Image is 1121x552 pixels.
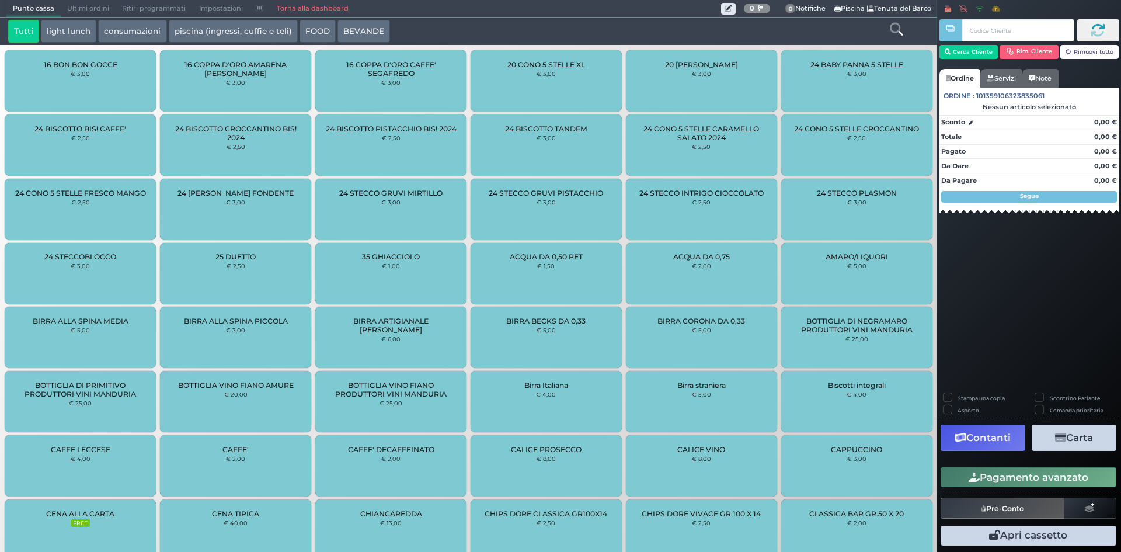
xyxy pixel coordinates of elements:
[33,317,128,325] span: BIRRA ALLA SPINA MEDIA
[847,519,866,526] small: € 2,00
[976,91,1045,101] span: 101359106323835061
[962,19,1074,41] input: Codice Cliente
[939,103,1119,111] div: Nessun articolo selezionato
[826,252,888,261] span: AMARO/LIQUORI
[224,519,248,526] small: € 40,00
[941,176,977,185] strong: Da Pagare
[847,262,866,269] small: € 5,00
[44,252,116,261] span: 24 STECCOBLOCCO
[381,79,401,86] small: € 3,00
[677,381,726,390] span: Birra straniera
[537,134,556,141] small: € 3,00
[941,467,1116,487] button: Pagamento avanzato
[382,262,400,269] small: € 1,00
[71,134,90,141] small: € 2,50
[537,70,556,77] small: € 3,00
[941,498,1064,519] button: Pre-Conto
[1094,147,1117,155] strong: 0,00 €
[489,189,603,197] span: 24 STECCO GRUVI PISTACCHIO
[41,20,96,43] button: light lunch
[1094,133,1117,141] strong: 0,00 €
[170,124,301,142] span: 24 BISCOTTO CROCCANTINO BIS! 2024
[184,317,288,325] span: BIRRA ALLA SPINA PICCOLA
[642,509,761,518] span: CHIPS DORE VIVACE GR.100 X 14
[51,445,110,454] span: CAFFE LECCESE
[381,455,401,462] small: € 2,00
[325,381,457,398] span: BOTTIGLIA VINO FIANO PRODUTTORI VINI MANDURIA
[847,199,866,206] small: € 3,00
[958,407,979,414] label: Asporto
[116,1,192,17] span: Ritiri programmati
[507,60,585,69] span: 20 CONO 5 STELLE XL
[692,519,711,526] small: € 2,50
[692,455,711,462] small: € 8,00
[657,317,745,325] span: BIRRA CORONA DA 0,33
[847,391,866,398] small: € 4,00
[941,147,966,155] strong: Pagato
[169,20,298,43] button: piscina (ingressi, cuffie e teli)
[71,70,90,77] small: € 3,00
[360,509,422,518] span: CHIANCAREDDA
[339,189,443,197] span: 24 STECCO GRUVI MIRTILLO
[845,335,868,342] small: € 25,00
[348,445,434,454] span: CAFFE' DECAFFEINATO
[536,391,556,398] small: € 4,00
[847,134,866,141] small: € 2,50
[71,262,90,269] small: € 3,00
[177,189,294,197] span: 24 [PERSON_NAME] FONDENTE
[941,133,962,141] strong: Totale
[1060,45,1119,59] button: Rimuovi tutto
[673,252,730,261] span: ACQUA DA 0,75
[380,519,402,526] small: € 13,00
[8,20,39,43] button: Tutti
[1022,69,1058,88] a: Note
[1050,407,1103,414] label: Comanda prioritaria
[506,317,586,325] span: BIRRA BECKS DA 0,33
[1050,394,1100,402] label: Scontrino Parlante
[677,445,725,454] span: CALICE VINO
[692,391,711,398] small: € 5,00
[326,124,457,133] span: 24 BISCOTTO PISTACCHIO BIS! 2024
[537,199,556,206] small: € 3,00
[828,381,886,390] span: Biscotti integrali
[1094,162,1117,170] strong: 0,00 €
[212,509,259,518] span: CENA TIPICA
[847,455,866,462] small: € 3,00
[939,69,980,88] a: Ordine
[537,262,555,269] small: € 1,50
[226,199,245,206] small: € 3,00
[382,134,401,141] small: € 2,50
[980,69,1022,88] a: Servizi
[61,1,116,17] span: Ultimi ordini
[46,509,114,518] span: CENA ALLA CARTA
[215,252,256,261] span: 25 DUETTO
[817,189,897,197] span: 24 STECCO PLASMON
[226,79,245,86] small: € 3,00
[227,262,245,269] small: € 2,50
[692,327,711,334] small: € 5,00
[958,394,1005,402] label: Stampa una copia
[226,327,245,334] small: € 3,00
[71,327,90,334] small: € 5,00
[15,381,146,398] span: BOTTIGLIA DI PRIMITIVO PRODUTTORI VINI MANDURIA
[6,1,61,17] span: Punto cassa
[71,455,90,462] small: € 4,00
[941,526,1116,546] button: Apri cassetto
[300,20,336,43] button: FOOD
[44,60,117,69] span: 16 BON BON GOCCE
[193,1,249,17] span: Impostazioni
[381,335,401,342] small: € 6,00
[636,124,767,142] span: 24 CONO 5 STELLE CARAMELLO SALATO 2024
[639,189,764,197] span: 24 STECCO INTRIGO CIOCCOLATO
[785,4,796,14] span: 0
[170,60,301,78] span: 16 COPPA D'ORO AMARENA [PERSON_NAME]
[69,400,92,407] small: € 25,00
[98,20,166,43] button: consumazioni
[1094,176,1117,185] strong: 0,00 €
[71,519,90,527] small: FREE
[380,400,402,407] small: € 25,00
[511,445,582,454] span: CALICE PROSECCO
[381,199,401,206] small: € 3,00
[665,60,738,69] span: 20 [PERSON_NAME]
[537,519,555,526] small: € 2,50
